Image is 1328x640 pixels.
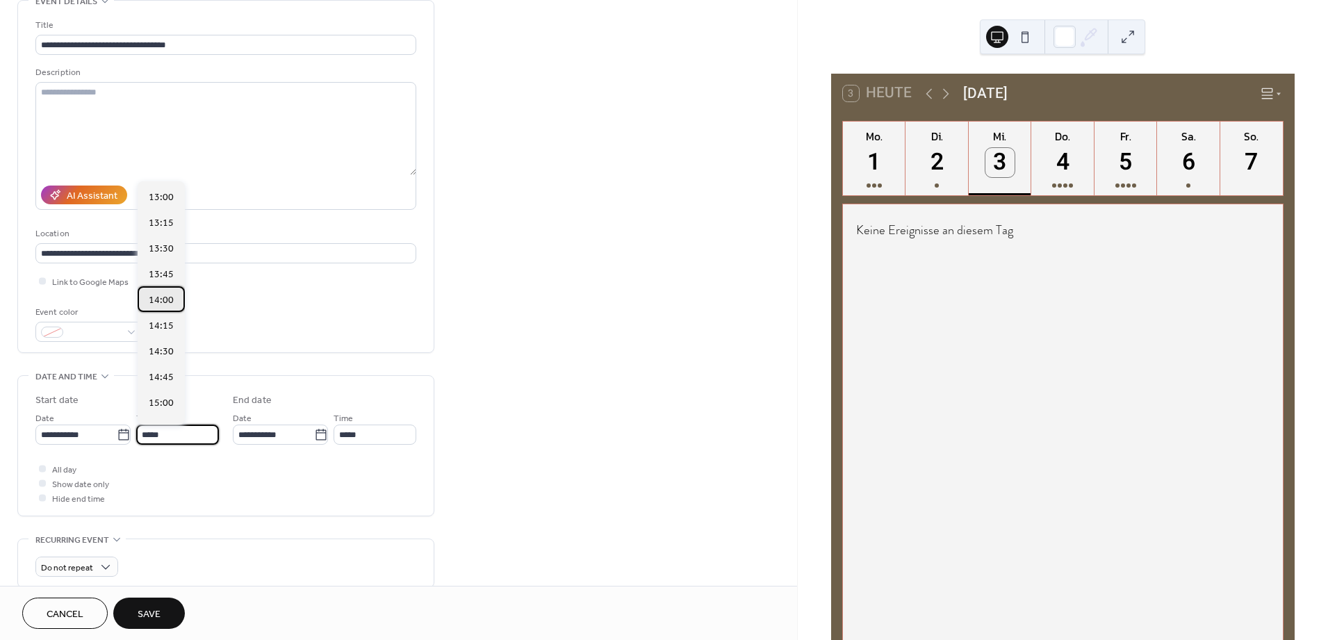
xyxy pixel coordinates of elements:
button: Di.2 [905,122,968,195]
div: Mi. [973,129,1027,145]
div: 3 [985,148,1015,177]
span: 14:00 [149,293,174,308]
span: 15:00 [149,396,174,411]
div: Start date [35,393,79,408]
div: Fr. [1099,129,1153,145]
div: Location [35,227,413,241]
div: 7 [1237,148,1266,177]
button: Fr.5 [1095,122,1157,195]
span: 14:15 [149,319,174,334]
div: 6 [1174,148,1203,177]
button: Cancel [22,598,108,629]
div: 4 [1048,148,1077,177]
div: Do. [1035,129,1090,145]
span: Date [35,411,54,426]
div: Keine Ereignisse an diesem Tag [845,211,1281,249]
div: Description [35,65,413,80]
div: So. [1224,129,1279,145]
button: Mo.1 [843,122,905,195]
span: 13:45 [149,268,174,282]
div: AI Assistant [67,189,117,204]
span: Hide end time [52,492,105,507]
span: Recurring event [35,533,109,548]
span: Link to Google Maps [52,275,129,290]
span: 13:15 [149,216,174,231]
span: Show date only [52,477,109,492]
div: 2 [922,148,951,177]
span: Cancel [47,607,83,622]
div: Sa. [1161,129,1215,145]
span: Save [138,607,161,622]
span: 14:30 [149,345,174,359]
div: Di. [910,129,964,145]
button: Save [113,598,185,629]
div: Event color [35,305,140,320]
span: 13:30 [149,242,174,256]
button: So.7 [1220,122,1283,195]
span: 14:45 [149,370,174,385]
div: Title [35,18,413,33]
span: 15:15 [149,422,174,436]
button: Do.4 [1031,122,1094,195]
span: 13:00 [149,190,174,205]
div: [DATE] [963,83,1008,104]
span: Do not repeat [41,560,93,576]
div: 5 [1111,148,1140,177]
span: Time [334,411,353,426]
button: Mi.3 [969,122,1031,195]
div: Mo. [847,129,901,145]
div: End date [233,393,272,408]
button: AI Assistant [41,186,127,204]
span: Time [136,411,156,426]
button: Sa.6 [1157,122,1220,195]
span: Date and time [35,370,97,384]
div: 1 [860,148,889,177]
span: Date [233,411,252,426]
span: All day [52,463,76,477]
